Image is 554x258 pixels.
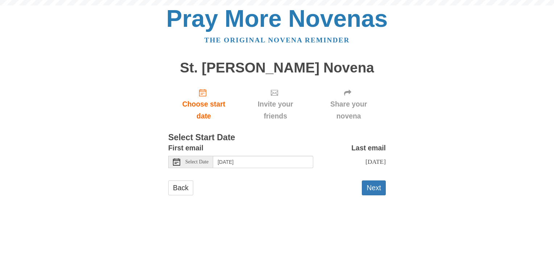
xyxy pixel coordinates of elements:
[351,142,386,154] label: Last email
[311,83,386,126] div: Click "Next" to confirm your start date first.
[168,83,239,126] a: Choose start date
[168,142,203,154] label: First email
[168,180,193,195] a: Back
[168,133,386,142] h3: Select Start Date
[247,98,304,122] span: Invite your friends
[185,159,208,165] span: Select Date
[239,83,311,126] div: Click "Next" to confirm your start date first.
[319,98,379,122] span: Share your novena
[204,36,350,44] a: The original novena reminder
[365,158,386,165] span: [DATE]
[175,98,232,122] span: Choose start date
[166,5,388,32] a: Pray More Novenas
[362,180,386,195] button: Next
[168,60,386,76] h1: St. [PERSON_NAME] Novena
